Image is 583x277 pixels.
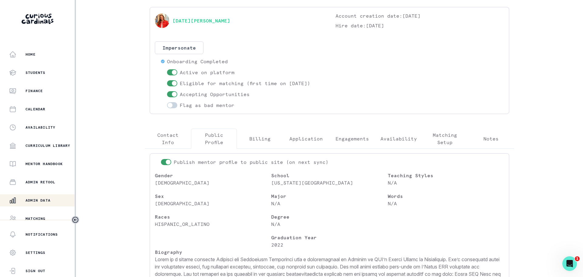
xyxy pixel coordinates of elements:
[271,213,387,220] p: Degree
[388,179,504,186] p: N/A
[71,216,79,224] button: Toggle sidebar
[26,268,46,273] p: Sign Out
[336,135,369,142] p: Engagements
[427,131,463,146] p: Matching Setup
[167,58,228,65] p: Onboarding Completed
[155,220,271,228] p: HISPANIC_OR_LATINO
[271,241,387,248] p: 2022
[26,161,63,166] p: Mentor Handbook
[26,198,50,203] p: Admin Data
[155,192,271,200] p: Sex
[26,232,58,237] p: Notifications
[155,41,203,54] button: Impersonate
[271,200,387,207] p: N/A
[155,213,271,220] p: Races
[388,192,504,200] p: Words
[26,250,46,255] p: Settings
[289,135,323,142] p: Application
[26,143,70,148] p: Curriculum Library
[483,135,499,142] p: Notes
[26,216,46,221] p: Matching
[26,125,55,130] p: Availability
[155,248,504,256] p: Biography
[180,91,250,98] p: Accepting Opportunities
[388,172,504,179] p: Teaching Styles
[26,88,43,93] p: Finance
[26,107,46,112] p: Calendar
[336,12,504,19] p: Account creation date: [DATE]
[380,135,417,142] p: Availability
[180,69,234,76] p: Active on platform
[196,131,232,146] p: Public Profile
[271,220,387,228] p: N/A
[26,52,36,57] p: Home
[562,256,577,271] iframe: Intercom live chat
[180,102,234,109] p: Flag as bad mentor
[150,131,186,146] p: Contact Info
[174,158,329,166] p: Publish mentor profile to public site (on next sync)
[271,234,387,241] p: Graduation Year
[336,22,504,29] p: Hire date: [DATE]
[271,172,387,179] p: School
[22,14,53,24] img: Curious Cardinals Logo
[271,192,387,200] p: Major
[155,200,271,207] p: [DEMOGRAPHIC_DATA]
[249,135,271,142] p: Billing
[180,80,310,87] p: Eligible for matching (first time on [DATE])
[271,179,387,186] p: [US_STATE][GEOGRAPHIC_DATA]
[155,179,271,186] p: [DEMOGRAPHIC_DATA]
[155,172,271,179] p: Gender
[388,200,504,207] p: N/A
[26,70,46,75] p: Students
[172,17,230,24] a: [DATE][PERSON_NAME]
[575,256,580,261] span: 1
[26,180,55,185] p: Admin Retool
